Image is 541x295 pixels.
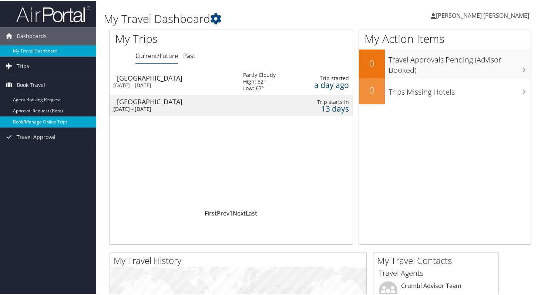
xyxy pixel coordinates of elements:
[17,56,29,75] span: Trips
[379,267,493,278] h3: Travel Agents
[115,30,246,46] h1: My Trips
[389,82,531,96] h3: Trips Missing Hotels
[431,4,537,26] a: [PERSON_NAME] [PERSON_NAME]
[359,30,531,46] h1: My Action Items
[113,105,232,112] div: [DATE] - [DATE]
[359,83,385,96] h2: 0
[205,208,217,217] a: First
[183,51,195,59] a: Past
[303,74,349,81] div: Trip started
[233,208,246,217] a: Next
[389,50,531,75] h3: Travel Approvals Pending (Advisor Booked)
[436,11,529,19] span: [PERSON_NAME] [PERSON_NAME]
[359,56,385,69] h2: 0
[359,49,531,77] a: 0Travel Approvals Pending (Advisor Booked)
[117,74,236,81] div: [GEOGRAPHIC_DATA]
[359,78,531,104] a: 0Trips Missing Hotels
[246,208,257,217] a: Last
[229,208,233,217] a: 1
[17,26,47,45] span: Dashboards
[303,98,349,105] div: Trip starts in
[217,208,229,217] a: Prev
[104,10,392,26] h1: My Travel Dashboard
[243,78,276,84] div: High: 82°
[303,81,349,88] div: a day ago
[17,127,56,146] span: Travel Approval
[377,254,498,266] h2: My Travel Contacts
[243,84,276,91] div: Low: 67°
[135,51,178,59] a: Current/Future
[16,5,90,22] img: airportal-logo.png
[113,81,232,88] div: [DATE] - [DATE]
[303,105,349,111] div: 13 days
[17,75,45,94] span: Book Travel
[114,254,366,266] h2: My Travel History
[243,71,276,78] div: Partly Cloudy
[117,98,236,104] div: [GEOGRAPHIC_DATA]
